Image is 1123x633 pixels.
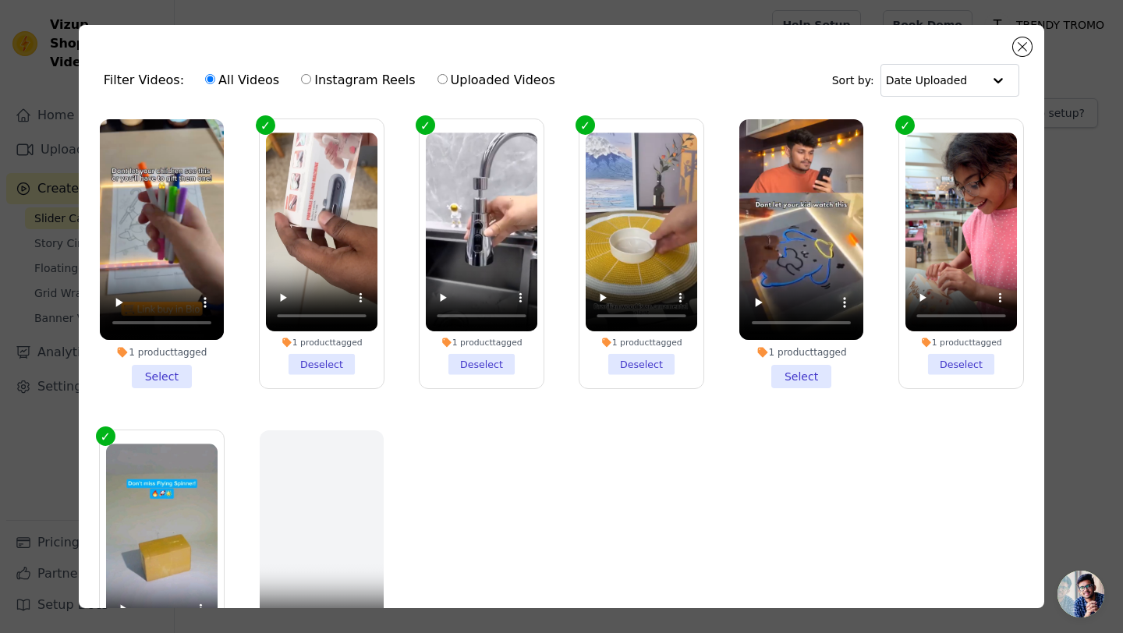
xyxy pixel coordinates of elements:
[437,70,556,90] label: Uploaded Videos
[1013,37,1032,56] button: Close modal
[586,337,697,348] div: 1 product tagged
[426,337,537,348] div: 1 product tagged
[832,64,1020,97] div: Sort by:
[905,337,1017,348] div: 1 product tagged
[266,337,377,348] div: 1 product tagged
[100,346,224,359] div: 1 product tagged
[204,70,280,90] label: All Videos
[300,70,416,90] label: Instagram Reels
[739,346,863,359] div: 1 product tagged
[104,62,564,98] div: Filter Videos:
[1057,571,1104,617] a: Open chat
